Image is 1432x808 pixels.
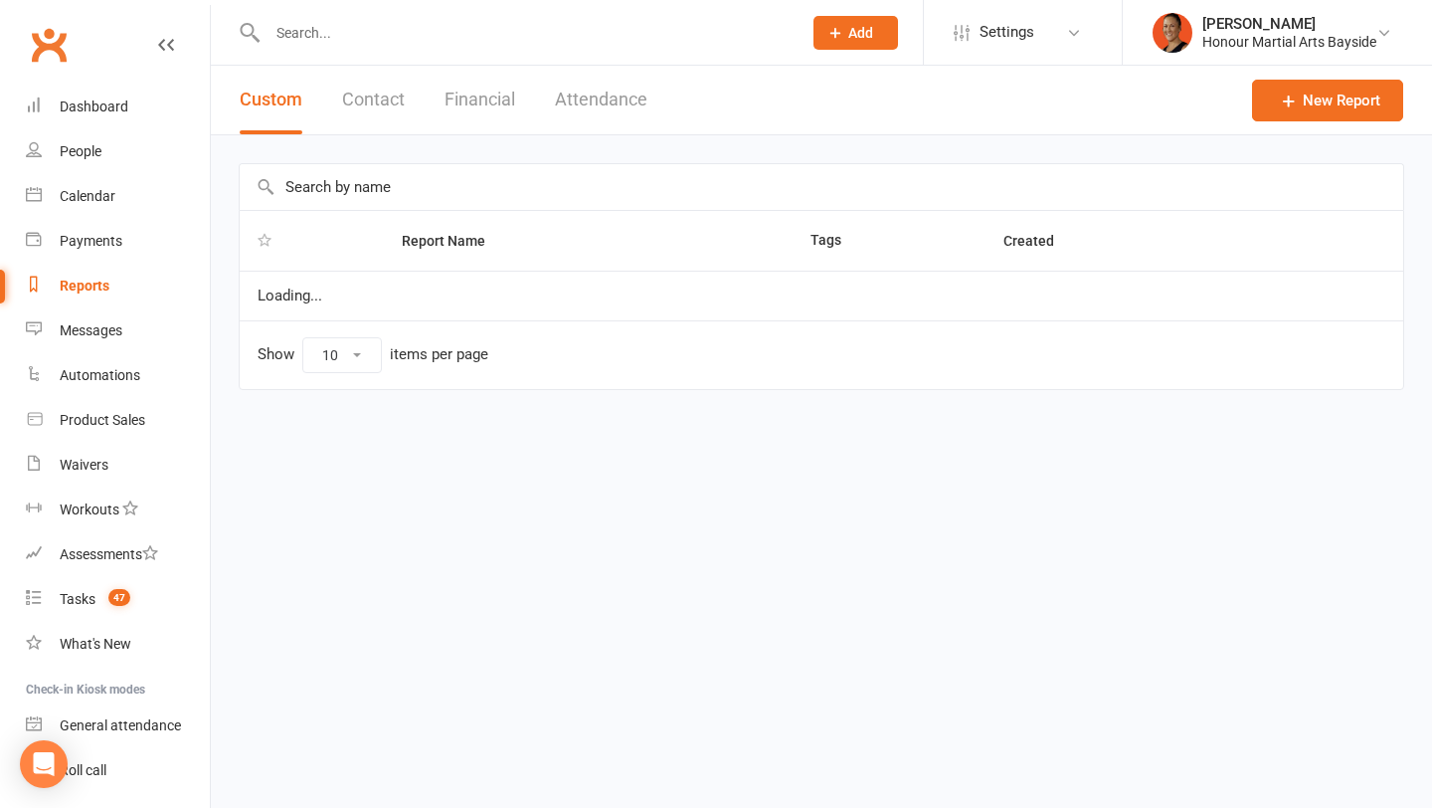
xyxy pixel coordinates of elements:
[24,20,74,70] a: Clubworx
[26,264,210,308] a: Reports
[26,398,210,443] a: Product Sales
[60,591,95,607] div: Tasks
[60,502,119,517] div: Workouts
[1003,229,1076,253] button: Created
[445,66,515,134] button: Financial
[1003,233,1076,249] span: Created
[60,367,140,383] div: Automations
[26,219,210,264] a: Payments
[60,636,131,652] div: What's New
[1153,13,1192,53] img: thumb_image1722232694.png
[26,85,210,129] a: Dashboard
[813,16,898,50] button: Add
[60,717,181,733] div: General attendance
[26,748,210,793] a: Roll call
[258,337,488,373] div: Show
[1202,15,1376,33] div: [PERSON_NAME]
[60,457,108,473] div: Waivers
[26,443,210,488] a: Waivers
[60,412,145,428] div: Product Sales
[60,546,158,562] div: Assessments
[60,99,128,114] div: Dashboard
[240,164,1403,210] input: Search by name
[240,271,1403,320] td: Loading...
[60,233,122,249] div: Payments
[26,353,210,398] a: Automations
[262,19,788,47] input: Search...
[26,488,210,532] a: Workouts
[60,143,101,159] div: People
[20,740,68,788] div: Open Intercom Messenger
[26,174,210,219] a: Calendar
[26,577,210,622] a: Tasks 47
[60,278,109,294] div: Reports
[555,66,647,134] button: Attendance
[26,622,210,667] a: What's New
[60,322,122,338] div: Messages
[793,211,985,271] th: Tags
[26,704,210,748] a: General attendance kiosk mode
[60,762,106,778] div: Roll call
[342,66,405,134] button: Contact
[26,308,210,353] a: Messages
[108,589,130,606] span: 47
[1202,33,1376,51] div: Honour Martial Arts Bayside
[402,229,507,253] button: Report Name
[390,346,488,363] div: items per page
[848,25,873,41] span: Add
[26,129,210,174] a: People
[26,532,210,577] a: Assessments
[402,233,507,249] span: Report Name
[980,10,1034,55] span: Settings
[1252,80,1403,121] a: New Report
[240,66,302,134] button: Custom
[60,188,115,204] div: Calendar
